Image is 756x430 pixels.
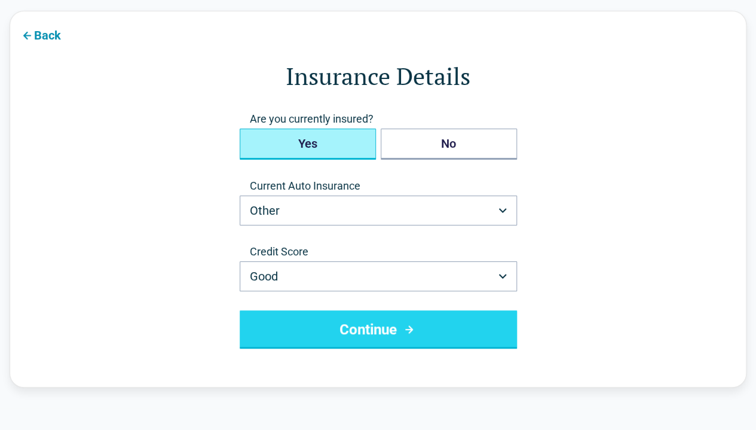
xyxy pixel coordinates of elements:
[240,129,376,160] button: Yes
[240,310,517,349] button: Continue
[240,179,517,193] label: Current Auto Insurance
[58,59,698,93] h1: Insurance Details
[10,21,71,48] button: Back
[240,245,517,259] label: Credit Score
[240,112,517,126] span: Are you currently insured?
[381,129,517,160] button: No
